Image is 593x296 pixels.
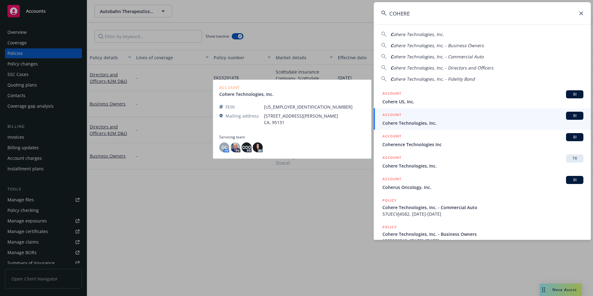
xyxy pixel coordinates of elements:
span: BI [568,92,581,97]
h5: ACCOUNT [382,112,401,119]
span: C [390,43,393,48]
span: ohere Technologies, Inc. - Commercial Auto [393,54,484,60]
span: Cohere Technologies, Inc. [382,120,583,126]
span: C [390,54,393,60]
h5: ACCOUNT [382,176,401,183]
h5: POLICY [382,197,397,204]
span: Cohere Technologies, Inc. - Business Owners [382,231,583,237]
span: Cohere US, Inc. [382,98,583,105]
a: POLICYCohere Technologies, Inc. - Business Owners6025586519, [DATE]-[DATE] [374,221,591,247]
input: Search... [374,2,591,25]
span: Cohere Technologies, Inc. [382,163,583,169]
h5: ACCOUNT [382,133,401,141]
span: ohere Technologies, Inc. - Directors and Officers [393,65,493,71]
a: POLICYCohere Technologies, Inc. - Commercial Auto57UECVJ4582, [DATE]-[DATE] [374,194,591,221]
span: BI [568,177,581,183]
a: ACCOUNTBICoherence Technologies Inc [374,130,591,151]
span: Coherus Oncology, Inc. [382,184,583,191]
a: ACCOUNTBICoherus Oncology, Inc. [374,173,591,194]
span: BI [568,134,581,140]
h5: ACCOUNT [382,90,401,98]
span: 6025586519, [DATE]-[DATE] [382,237,583,244]
a: ACCOUNTBICohere US, Inc. [374,87,591,108]
span: BI [568,113,581,119]
a: ACCOUNTTRCohere Technologies, Inc. [374,151,591,173]
h5: ACCOUNT [382,155,401,162]
span: C [390,76,393,82]
span: C [390,65,393,71]
h5: POLICY [382,224,397,230]
span: ohere Technologies, Inc. - Fidelity Bond [393,76,475,82]
span: ohere Technologies, Inc. [393,31,444,37]
a: ACCOUNTBICohere Technologies, Inc. [374,108,591,130]
span: Coherence Technologies Inc [382,141,583,148]
span: 57UECVJ4582, [DATE]-[DATE] [382,211,583,217]
span: C [390,31,393,37]
span: Cohere Technologies, Inc. - Commercial Auto [382,204,583,211]
span: ohere Technologies, Inc. - Business Owners [393,43,484,48]
span: TR [568,156,581,161]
